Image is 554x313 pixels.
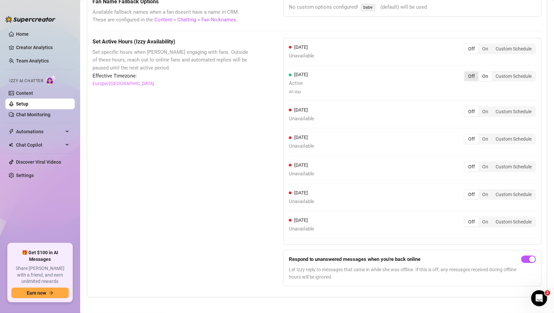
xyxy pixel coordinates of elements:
[9,78,43,84] span: Izzy AI Chatter
[465,162,479,171] div: Off
[289,142,315,150] span: Unavailable
[16,112,50,117] a: Chat Monitoring
[492,190,535,199] div: Custom Schedule
[465,134,479,144] div: Off
[289,266,519,281] span: Let Izzy reply to messages that came in while she was offline. If this is off, any messages recei...
[9,143,13,147] img: Chat Copilot
[154,17,236,23] a: Content > Chatting > Fan Nicknames
[479,71,492,81] div: On
[464,106,536,117] div: segmented control
[294,217,308,223] span: [DATE]
[16,101,28,107] a: Setup
[464,216,536,227] div: segmented control
[289,52,315,60] span: Unavailable
[479,44,492,53] div: On
[464,161,536,172] div: segmented control
[289,256,421,262] strong: Respond to unanswered messages when you're back online
[16,42,69,53] a: Creator Analytics
[289,89,308,95] span: All day
[11,288,69,298] button: Earn nowarrow-right
[93,48,250,72] span: Set specific hours when [PERSON_NAME] engaging with fans. Outside of these hours, reach out to on...
[464,134,536,144] div: segmented control
[289,170,315,178] span: Unavailable
[289,80,308,88] span: Active
[289,115,315,123] span: Unavailable
[465,107,479,116] div: Off
[93,80,154,87] a: Europe/[GEOGRAPHIC_DATA]
[294,135,308,140] span: [DATE]
[27,290,46,296] span: Earn now
[294,44,308,50] span: [DATE]
[16,173,34,178] a: Settings
[492,162,535,171] div: Custom Schedule
[93,8,250,24] span: Available fallback names when a fan doesn't have a name in CRM. These are configured in the .
[294,162,308,168] span: [DATE]
[492,71,535,81] div: Custom Schedule
[479,134,492,144] div: On
[289,225,315,233] span: Unavailable
[16,91,33,96] a: Content
[289,3,358,11] span: No custom options configured!
[16,58,49,63] a: Team Analytics
[289,198,315,206] span: Unavailable
[545,290,550,296] span: 2
[16,140,63,150] span: Chat Copilot
[5,16,55,23] img: logo-BBDzfeDw.svg
[479,162,492,171] div: On
[479,190,492,199] div: On
[479,217,492,226] div: On
[294,190,308,195] span: [DATE]
[93,72,250,80] span: Effective Timezone:
[465,44,479,53] div: Off
[479,107,492,116] div: On
[464,71,536,82] div: segmented control
[492,134,535,144] div: Custom Schedule
[294,107,308,113] span: [DATE]
[465,190,479,199] div: Off
[16,159,61,165] a: Discover Viral Videos
[11,265,69,285] span: Share [PERSON_NAME] with a friend, and earn unlimited rewards
[46,75,56,85] img: AI Chatter
[492,217,535,226] div: Custom Schedule
[465,217,479,226] div: Off
[492,107,535,116] div: Custom Schedule
[9,129,14,134] span: thunderbolt
[465,71,479,81] div: Off
[492,44,535,53] div: Custom Schedule
[531,290,547,306] iframe: Intercom live chat
[93,38,250,46] h5: Set Active Hours (Izzy Availability)
[16,31,29,37] a: Home
[294,72,308,77] span: [DATE]
[49,291,53,295] span: arrow-right
[16,126,63,137] span: Automations
[464,189,536,200] div: segmented control
[361,4,375,11] span: babe
[464,43,536,54] div: segmented control
[381,3,427,11] span: (default) will be used
[11,250,69,263] span: 🎁 Get $100 in AI Messages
